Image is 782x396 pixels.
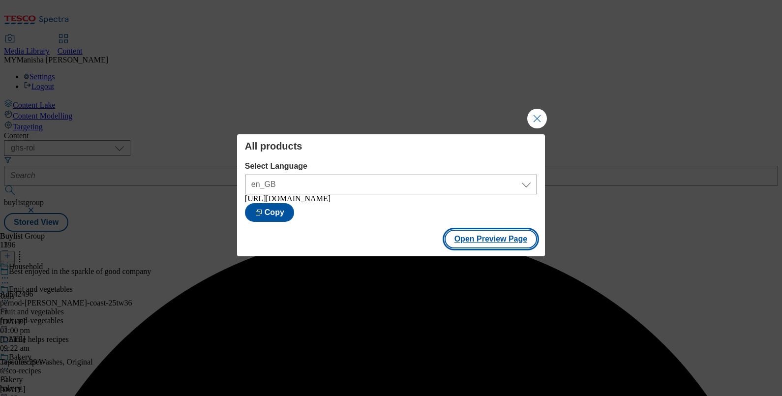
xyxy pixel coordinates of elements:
div: Modal [237,134,545,256]
label: Select Language [245,162,537,171]
button: Copy [245,203,294,222]
button: Open Preview Page [445,230,538,248]
div: [URL][DOMAIN_NAME] [245,194,537,203]
h4: All products [245,140,537,152]
button: Close Modal [527,109,547,128]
